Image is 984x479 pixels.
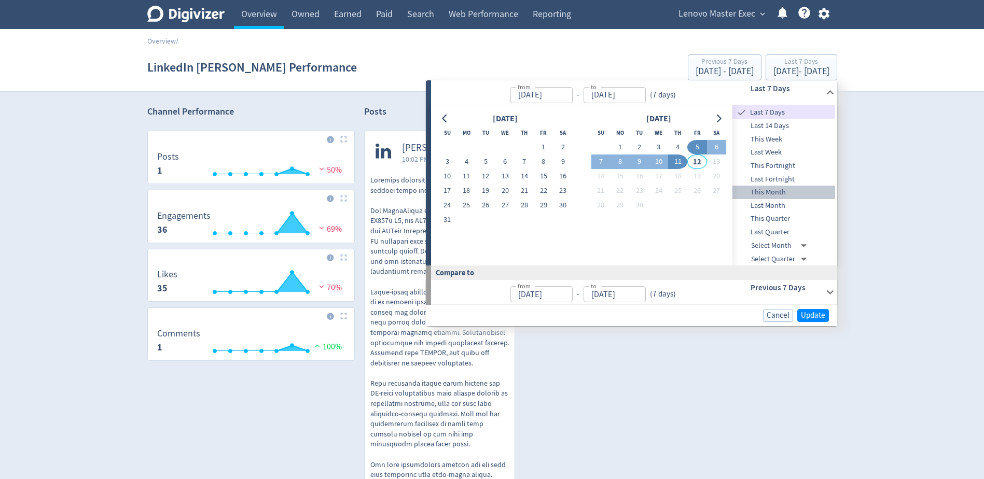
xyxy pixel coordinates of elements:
span: Lenovo Master Exec [678,6,755,22]
img: negative-performance.svg [316,165,327,173]
button: 19 [687,169,706,184]
div: Select Month [751,239,811,252]
div: Last 7 Days [732,105,835,119]
button: 26 [476,198,495,213]
span: 50% [316,165,342,175]
button: 18 [457,184,476,198]
button: 12 [476,169,495,184]
span: Update [801,312,825,319]
button: 27 [495,198,515,213]
h1: LinkedIn [PERSON_NAME] Performance [147,51,357,84]
th: Thursday [668,125,687,140]
span: Last 7 Days [748,107,835,118]
span: This Week [732,134,835,145]
span: Last 14 Days [732,120,835,132]
span: [PERSON_NAME] [402,142,472,154]
button: 30 [553,198,573,213]
dt: Likes [157,269,177,280]
div: ( 7 days ) [646,89,680,101]
button: 7 [591,154,611,169]
h6: Last 7 Days [751,82,822,95]
div: Last Week [732,146,835,159]
span: 70% [316,283,342,293]
img: Placeholder [340,136,347,143]
div: from-to(7 days)Last 7 Days [431,80,837,105]
button: 28 [515,198,534,213]
div: Previous 7 Days [696,58,754,67]
span: Cancel [767,312,789,319]
strong: 1 [157,341,162,354]
button: Go to next month [711,111,726,126]
button: 6 [707,140,726,154]
button: 10 [438,169,457,184]
div: Last Fortnight [732,173,835,186]
button: Update [797,309,829,322]
th: Friday [534,125,553,140]
button: 23 [630,184,649,198]
nav: presets [732,105,835,265]
button: 5 [687,140,706,154]
dt: Comments [157,328,200,340]
span: 100% [312,342,342,352]
th: Wednesday [649,125,668,140]
label: to [591,82,597,91]
svg: Posts 1 [152,152,350,179]
button: 5 [476,154,495,169]
div: This Month [732,186,835,199]
svg: Engagements 36 [152,211,350,238]
button: Cancel [763,309,793,322]
button: 31 [438,213,457,227]
img: positive-performance.svg [312,342,323,349]
div: - [573,288,584,300]
button: 8 [534,154,553,169]
label: to [591,281,597,290]
strong: 36 [157,223,168,236]
button: 16 [630,169,649,184]
label: from [518,82,531,91]
span: / [176,36,178,46]
button: 2 [553,140,573,154]
h2: Channel Performance [147,105,355,118]
div: Last Month [732,199,835,213]
button: 4 [457,154,476,169]
img: Placeholder [340,195,347,202]
button: 22 [534,184,553,198]
div: from-to(7 days)Previous 7 Days [431,280,837,305]
div: This Fortnight [732,159,835,173]
button: 24 [649,184,668,198]
button: 16 [553,169,573,184]
button: 24 [438,198,457,213]
button: 14 [591,169,611,184]
div: [DATE] - [DATE] [773,67,829,76]
img: negative-performance.svg [316,224,327,232]
button: 29 [611,198,630,213]
img: Placeholder [340,254,347,261]
th: Saturday [707,125,726,140]
div: This Week [732,133,835,146]
img: negative-performance.svg [316,283,327,290]
span: expand_more [758,9,767,19]
div: from-to(7 days)Last 7 Days [431,105,837,265]
button: 18 [668,169,687,184]
span: Last Fortnight [732,174,835,185]
button: 15 [534,169,553,184]
button: 21 [591,184,611,198]
button: 8 [611,154,630,169]
div: Last 14 Days [732,119,835,133]
button: 15 [611,169,630,184]
div: [DATE] - [DATE] [696,67,754,76]
div: ( 7 days ) [646,288,676,300]
div: Select Quarter [751,252,811,266]
label: from [518,281,531,290]
button: 10 [649,154,668,169]
svg: Comments 1 [152,329,350,356]
a: Overview [147,36,176,46]
button: 11 [457,169,476,184]
button: 30 [630,198,649,213]
button: 9 [630,154,649,169]
button: 9 [553,154,573,169]
button: 12 [687,154,706,169]
button: 26 [687,184,706,198]
button: 20 [495,184,515,198]
th: Tuesday [476,125,495,140]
